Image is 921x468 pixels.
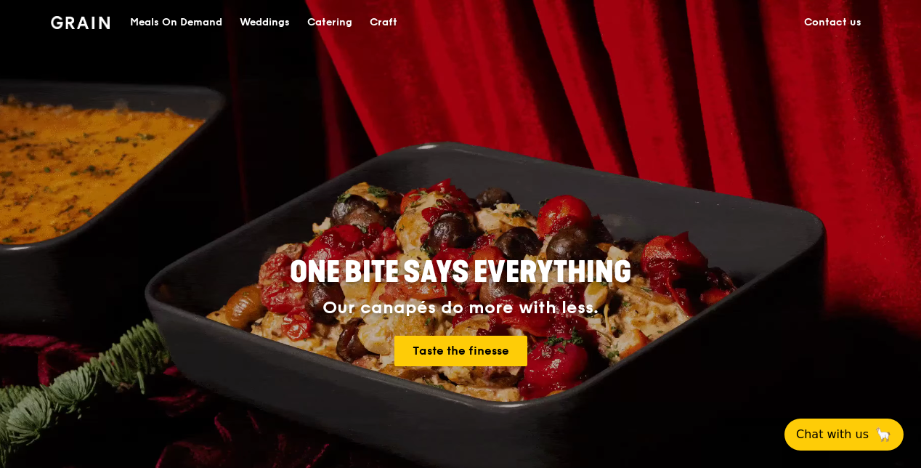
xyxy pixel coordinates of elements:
[231,1,299,44] a: Weddings
[875,426,892,443] span: 🦙
[796,426,869,443] span: Chat with us
[51,16,110,29] img: Grain
[795,1,870,44] a: Contact us
[199,298,722,318] div: Our canapés do more with less.
[299,1,361,44] a: Catering
[130,1,222,44] div: Meals On Demand
[370,1,397,44] div: Craft
[361,1,406,44] a: Craft
[240,1,290,44] div: Weddings
[784,419,904,451] button: Chat with us🦙
[307,1,352,44] div: Catering
[394,336,527,366] a: Taste the finesse
[290,255,631,290] span: ONE BITE SAYS EVERYTHING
